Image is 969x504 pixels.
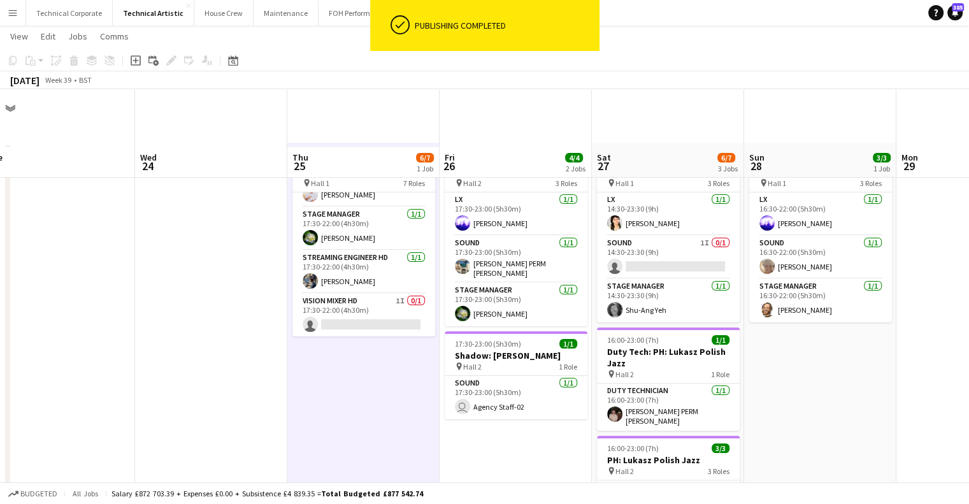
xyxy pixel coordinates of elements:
[712,443,729,453] span: 3/3
[947,5,963,20] a: 385
[292,294,435,337] app-card-role: Vision Mixer HD1I0/117:30-22:00 (4h30m)
[747,159,764,173] span: 28
[42,75,74,85] span: Week 39
[749,279,892,322] app-card-role: Stage Manager1/116:30-22:00 (5h30m)[PERSON_NAME]
[597,346,740,369] h3: Duty Tech: PH: Lukasz Polish Jazz
[292,207,435,250] app-card-role: Stage Manager1/117:30-22:00 (4h30m)[PERSON_NAME]
[445,283,587,326] app-card-role: Stage Manager1/117:30-23:00 (5h30m)[PERSON_NAME]
[445,148,587,326] app-job-card: 17:30-23:00 (5h30m)3/3[PERSON_NAME] Hall 23 RolesLX1/117:30-23:00 (5h30m)[PERSON_NAME]Sound1/117:...
[712,335,729,345] span: 1/1
[26,1,113,25] button: Technical Corporate
[111,489,423,498] div: Salary £872 703.39 + Expenses £0.00 + Subsistence £4 839.35 =
[10,31,28,42] span: View
[708,466,729,476] span: 3 Roles
[140,152,157,163] span: Wed
[445,236,587,283] app-card-role: Sound1/117:30-23:00 (5h30m)[PERSON_NAME] PERM [PERSON_NAME]
[254,1,319,25] button: Maintenance
[556,178,577,188] span: 3 Roles
[445,376,587,419] app-card-role: Sound1/117:30-23:00 (5h30m) Agency Staff-02
[749,152,764,163] span: Sun
[319,1,401,25] button: FOH Performances
[443,159,455,173] span: 26
[559,362,577,371] span: 1 Role
[597,192,740,236] app-card-role: LX1/114:30-23:30 (9h)[PERSON_NAME]
[63,28,92,45] a: Jobs
[415,20,594,31] div: Publishing completed
[445,152,455,163] span: Fri
[445,192,587,236] app-card-role: LX1/117:30-23:00 (5h30m)[PERSON_NAME]
[455,339,521,349] span: 17:30-23:00 (5h30m)
[873,164,890,173] div: 1 Job
[566,164,585,173] div: 2 Jobs
[6,487,59,501] button: Budgeted
[95,28,134,45] a: Comms
[113,1,194,25] button: Technical Artistic
[41,31,55,42] span: Edit
[36,28,61,45] a: Edit
[860,178,882,188] span: 3 Roles
[565,153,583,162] span: 4/4
[749,148,892,322] app-job-card: 16:30-22:00 (5h30m)3/3PH: We Are One Charity Hall 13 RolesLX1/116:30-22:00 (5h30m)[PERSON_NAME]So...
[952,3,964,11] span: 385
[597,152,611,163] span: Sat
[708,178,729,188] span: 3 Roles
[138,159,157,173] span: 24
[597,328,740,431] app-job-card: 16:00-23:00 (7h)1/1Duty Tech: PH: Lukasz Polish Jazz Hall 21 RoleDuty Technician1/116:00-23:00 (7...
[901,152,918,163] span: Mon
[597,279,740,322] app-card-role: Stage Manager1/114:30-23:30 (9h)Shu-Ang Yeh
[559,339,577,349] span: 1/1
[873,153,891,162] span: 3/3
[403,178,425,188] span: 7 Roles
[445,331,587,419] app-job-card: 17:30-23:00 (5h30m)1/1Shadow: [PERSON_NAME] Hall 21 RoleSound1/117:30-23:00 (5h30m) Agency Staff-02
[615,178,634,188] span: Hall 1
[416,153,434,162] span: 6/7
[417,164,433,173] div: 1 Job
[615,466,634,476] span: Hall 2
[292,250,435,294] app-card-role: Streaming Engineer HD1/117:30-22:00 (4h30m)[PERSON_NAME]
[291,159,308,173] span: 25
[10,74,39,87] div: [DATE]
[900,159,918,173] span: 29
[717,153,735,162] span: 6/7
[597,236,740,279] app-card-role: Sound1I0/114:30-23:30 (9h)
[292,148,435,336] app-job-card: 17:30-22:00 (4h30m)6/7Rock and Roll Politics Hall 17 Roles[PERSON_NAME]Sound1/117:30-22:00 (4h30m...
[597,454,740,466] h3: PH: Lukasz Polish Jazz
[597,384,740,431] app-card-role: Duty Technician1/116:00-23:00 (7h)[PERSON_NAME] PERM [PERSON_NAME]
[194,1,254,25] button: House Crew
[768,178,786,188] span: Hall 1
[607,335,659,345] span: 16:00-23:00 (7h)
[321,489,423,498] span: Total Budgeted £877 542.74
[70,489,101,498] span: All jobs
[749,192,892,236] app-card-role: LX1/116:30-22:00 (5h30m)[PERSON_NAME]
[445,350,587,361] h3: Shadow: [PERSON_NAME]
[20,489,57,498] span: Budgeted
[5,28,33,45] a: View
[749,236,892,279] app-card-role: Sound1/116:30-22:00 (5h30m)[PERSON_NAME]
[711,370,729,379] span: 1 Role
[463,362,482,371] span: Hall 2
[68,31,87,42] span: Jobs
[595,159,611,173] span: 27
[615,370,634,379] span: Hall 2
[311,178,329,188] span: Hall 1
[597,148,740,322] app-job-card: 14:30-23:30 (9h)2/3RURA Hall 13 RolesLX1/114:30-23:30 (9h)[PERSON_NAME]Sound1I0/114:30-23:30 (9h)...
[463,178,482,188] span: Hall 2
[100,31,129,42] span: Comms
[607,443,659,453] span: 16:00-23:00 (7h)
[292,152,308,163] span: Thu
[718,164,738,173] div: 3 Jobs
[79,75,92,85] div: BST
